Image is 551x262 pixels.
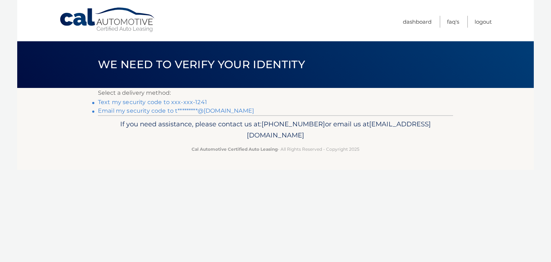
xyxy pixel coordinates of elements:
[475,16,492,28] a: Logout
[403,16,432,28] a: Dashboard
[98,99,207,106] a: Text my security code to xxx-xxx-1241
[192,146,278,152] strong: Cal Automotive Certified Auto Leasing
[98,107,254,114] a: Email my security code to t*********@[DOMAIN_NAME]
[59,7,156,33] a: Cal Automotive
[103,118,448,141] p: If you need assistance, please contact us at: or email us at
[103,145,448,153] p: - All Rights Reserved - Copyright 2025
[98,58,305,71] span: We need to verify your identity
[447,16,459,28] a: FAQ's
[262,120,325,128] span: [PHONE_NUMBER]
[98,88,453,98] p: Select a delivery method:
